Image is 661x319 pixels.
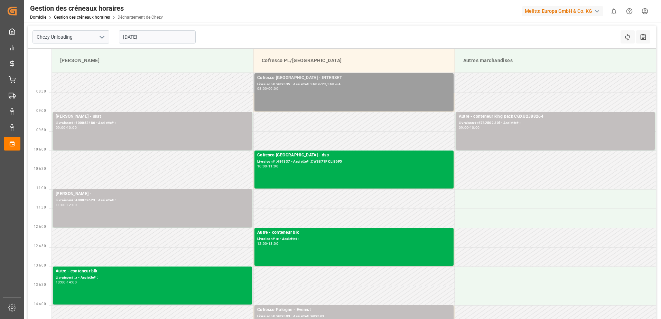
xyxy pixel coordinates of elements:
[119,30,196,43] input: JJ-MM-AAAA
[34,167,46,171] span: 10 h 30
[34,147,46,151] span: 10 h 00
[56,275,249,281] div: Livraison# :x - Assiette# :
[56,191,249,197] div: [PERSON_NAME] -
[468,126,469,129] div: -
[56,203,66,206] div: 11:00
[459,113,652,120] div: Autre - conteneur king pack CGXU2388264
[257,229,451,236] div: Autre - conteneur blk
[57,54,248,67] div: [PERSON_NAME]
[459,120,652,126] div: Livraison# :6782502 30l - Assiette# :
[460,54,651,67] div: Autres marchandises
[257,159,451,165] div: Livraison# :489337 - Assiette# :CW8871F CLI86F5
[34,302,46,306] span: 14 h 00
[66,281,67,284] div: -
[268,87,278,90] div: 09:00
[257,242,267,245] div: 12:00
[67,203,77,206] div: 12:00
[34,225,46,229] span: 12 h 00
[32,30,109,43] input: Type à rechercher/sélectionner
[30,3,163,13] div: Gestion des créneaux horaires
[257,165,267,168] div: 10:00
[66,126,67,129] div: -
[34,263,46,267] span: 13 h 00
[56,268,249,275] div: Autre - conteneur blk
[36,89,46,93] span: 08:30
[267,87,268,90] div: -
[30,15,46,20] a: Domicile
[268,165,278,168] div: 11:00
[36,186,46,190] span: 11:00
[56,113,249,120] div: [PERSON_NAME] - skat
[96,32,107,42] button: Ouvrir le menu
[67,126,77,129] div: 10:00
[56,120,249,126] div: Livraison# :400052486 - Assiette# :
[257,236,451,242] div: Livraison# :x - Assiette# :
[257,87,267,90] div: 08:00
[56,281,66,284] div: 13:00
[36,205,46,209] span: 11:30
[257,75,451,81] div: Cofresco [GEOGRAPHIC_DATA] - INTERSET
[257,81,451,87] div: Livraison# :489335 - Assiette# :ctr09723/ctr8vu4
[268,242,278,245] div: 13:00
[259,54,449,67] div: Cofresco PL/[GEOGRAPHIC_DATA]
[470,126,480,129] div: 10:00
[459,126,469,129] div: 09:00
[56,197,249,203] div: Livraison# :400052623 - Assiette# :
[34,283,46,287] span: 13 h 30
[66,203,67,206] div: -
[257,307,451,313] div: Cofresco Pologne - Everest
[522,4,606,18] button: Melitta Europa GmbH & Co. KG
[36,128,46,132] span: 09:30
[36,109,46,113] span: 09:00
[606,3,622,19] button: Afficher 0 nouvelles notifications
[257,152,451,159] div: Cofresco [GEOGRAPHIC_DATA] - dss
[56,126,66,129] div: 09:00
[267,165,268,168] div: -
[622,3,637,19] button: Centre d’aide
[34,244,46,248] span: 12 h 30
[67,281,77,284] div: 14:00
[54,15,110,20] a: Gestion des créneaux horaires
[525,8,592,15] font: Melitta Europa GmbH & Co. KG
[267,242,268,245] div: -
